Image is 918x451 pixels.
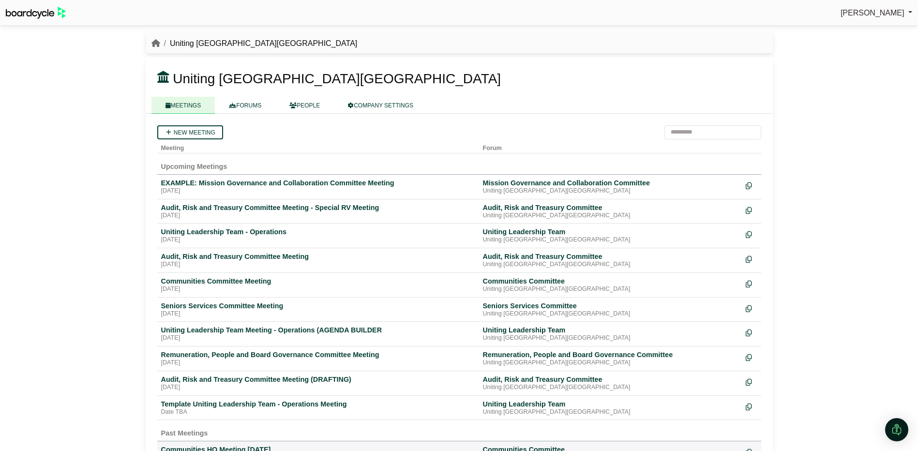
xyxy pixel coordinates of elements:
[161,408,475,416] div: Date TBA
[157,139,479,153] th: Meeting
[161,252,475,269] a: Audit, Risk and Treasury Committee Meeting [DATE]
[157,125,223,139] a: New meeting
[746,252,757,265] div: Make a copy
[6,7,66,19] img: BoardcycleBlackGreen-aaafeed430059cb809a45853b8cf6d952af9d84e6e89e1f1685b34bfd5cb7d64.svg
[161,212,475,220] div: [DATE]
[160,37,358,50] li: Uniting [GEOGRAPHIC_DATA][GEOGRAPHIC_DATA]
[161,429,208,437] span: Past Meetings
[746,326,757,339] div: Make a copy
[483,326,738,342] a: Uniting Leadership Team Uniting [GEOGRAPHIC_DATA][GEOGRAPHIC_DATA]
[161,227,475,236] div: Uniting Leadership Team - Operations
[483,252,738,269] a: Audit, Risk and Treasury Committee Uniting [GEOGRAPHIC_DATA][GEOGRAPHIC_DATA]
[483,310,738,318] div: Uniting [GEOGRAPHIC_DATA][GEOGRAPHIC_DATA]
[161,400,475,416] a: Template Uniting Leadership Team - Operations Meeting Date TBA
[483,179,738,187] div: Mission Governance and Collaboration Committee
[161,277,475,286] div: Communities Committee Meeting
[746,203,757,216] div: Make a copy
[746,350,757,363] div: Make a copy
[161,179,475,187] div: EXAMPLE: Mission Governance and Collaboration Committee Meeting
[161,236,475,244] div: [DATE]
[161,301,475,310] div: Seniors Services Committee Meeting
[161,203,475,220] a: Audit, Risk and Treasury Committee Meeting - Special RV Meeting [DATE]
[161,334,475,342] div: [DATE]
[161,326,475,342] a: Uniting Leadership Team Meeting - Operations (AGENDA BUILDER [DATE]
[483,203,738,220] a: Audit, Risk and Treasury Committee Uniting [GEOGRAPHIC_DATA][GEOGRAPHIC_DATA]
[161,400,475,408] div: Template Uniting Leadership Team - Operations Meeting
[173,71,501,86] span: Uniting [GEOGRAPHIC_DATA][GEOGRAPHIC_DATA]
[161,261,475,269] div: [DATE]
[161,277,475,293] a: Communities Committee Meeting [DATE]
[161,227,475,244] a: Uniting Leadership Team - Operations [DATE]
[161,326,475,334] div: Uniting Leadership Team Meeting - Operations (AGENDA BUILDER
[746,301,757,315] div: Make a copy
[483,301,738,310] div: Seniors Services Committee
[161,384,475,391] div: [DATE]
[275,97,334,114] a: PEOPLE
[151,97,215,114] a: MEETINGS
[483,375,738,384] div: Audit, Risk and Treasury Committee
[483,400,738,408] div: Uniting Leadership Team
[483,212,738,220] div: Uniting [GEOGRAPHIC_DATA][GEOGRAPHIC_DATA]
[151,37,358,50] nav: breadcrumb
[161,350,475,359] div: Remuneration, People and Board Governance Committee Meeting
[483,350,738,367] a: Remuneration, People and Board Governance Committee Uniting [GEOGRAPHIC_DATA][GEOGRAPHIC_DATA]
[483,236,738,244] div: Uniting [GEOGRAPHIC_DATA][GEOGRAPHIC_DATA]
[483,350,738,359] div: Remuneration, People and Board Governance Committee
[483,326,738,334] div: Uniting Leadership Team
[483,252,738,261] div: Audit, Risk and Treasury Committee
[885,418,908,441] div: Open Intercom Messenger
[161,203,475,212] div: Audit, Risk and Treasury Committee Meeting - Special RV Meeting
[483,400,738,416] a: Uniting Leadership Team Uniting [GEOGRAPHIC_DATA][GEOGRAPHIC_DATA]
[161,301,475,318] a: Seniors Services Committee Meeting [DATE]
[483,384,738,391] div: Uniting [GEOGRAPHIC_DATA][GEOGRAPHIC_DATA]
[483,375,738,391] a: Audit, Risk and Treasury Committee Uniting [GEOGRAPHIC_DATA][GEOGRAPHIC_DATA]
[746,227,757,241] div: Make a copy
[161,163,227,170] span: Upcoming Meetings
[161,359,475,367] div: [DATE]
[483,277,738,286] div: Communities Committee
[334,97,427,114] a: COMPANY SETTINGS
[483,286,738,293] div: Uniting [GEOGRAPHIC_DATA][GEOGRAPHIC_DATA]
[483,301,738,318] a: Seniors Services Committee Uniting [GEOGRAPHIC_DATA][GEOGRAPHIC_DATA]
[746,400,757,413] div: Make a copy
[483,187,738,195] div: Uniting [GEOGRAPHIC_DATA][GEOGRAPHIC_DATA]
[483,261,738,269] div: Uniting [GEOGRAPHIC_DATA][GEOGRAPHIC_DATA]
[483,277,738,293] a: Communities Committee Uniting [GEOGRAPHIC_DATA][GEOGRAPHIC_DATA]
[215,97,275,114] a: FORUMS
[483,359,738,367] div: Uniting [GEOGRAPHIC_DATA][GEOGRAPHIC_DATA]
[161,350,475,367] a: Remuneration, People and Board Governance Committee Meeting [DATE]
[161,187,475,195] div: [DATE]
[483,203,738,212] div: Audit, Risk and Treasury Committee
[161,375,475,391] a: Audit, Risk and Treasury Committee Meeting (DRAFTING) [DATE]
[483,179,738,195] a: Mission Governance and Collaboration Committee Uniting [GEOGRAPHIC_DATA][GEOGRAPHIC_DATA]
[483,408,738,416] div: Uniting [GEOGRAPHIC_DATA][GEOGRAPHIC_DATA]
[161,179,475,195] a: EXAMPLE: Mission Governance and Collaboration Committee Meeting [DATE]
[479,139,742,153] th: Forum
[483,227,738,244] a: Uniting Leadership Team Uniting [GEOGRAPHIC_DATA][GEOGRAPHIC_DATA]
[841,7,912,19] a: [PERSON_NAME]
[161,252,475,261] div: Audit, Risk and Treasury Committee Meeting
[161,286,475,293] div: [DATE]
[746,277,757,290] div: Make a copy
[746,375,757,388] div: Make a copy
[483,334,738,342] div: Uniting [GEOGRAPHIC_DATA][GEOGRAPHIC_DATA]
[841,9,904,17] span: [PERSON_NAME]
[483,227,738,236] div: Uniting Leadership Team
[161,310,475,318] div: [DATE]
[746,179,757,192] div: Make a copy
[161,375,475,384] div: Audit, Risk and Treasury Committee Meeting (DRAFTING)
